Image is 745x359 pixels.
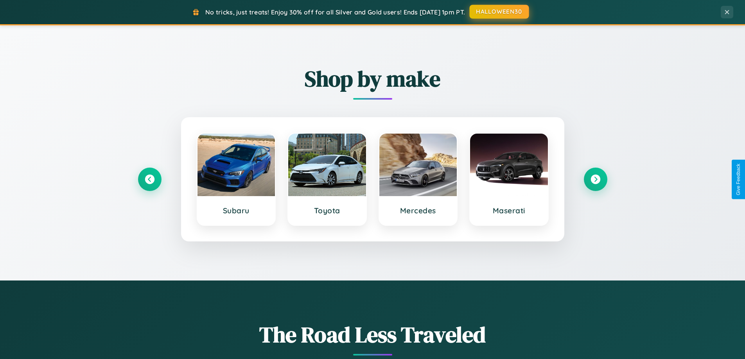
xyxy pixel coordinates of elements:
h1: The Road Less Traveled [138,320,607,350]
button: HALLOWEEN30 [470,5,529,19]
h3: Toyota [296,206,358,215]
h2: Shop by make [138,64,607,94]
div: Give Feedback [736,164,741,195]
span: No tricks, just treats! Enjoy 30% off for all Silver and Gold users! Ends [DATE] 1pm PT. [205,8,465,16]
h3: Maserati [478,206,540,215]
h3: Mercedes [387,206,449,215]
h3: Subaru [205,206,267,215]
